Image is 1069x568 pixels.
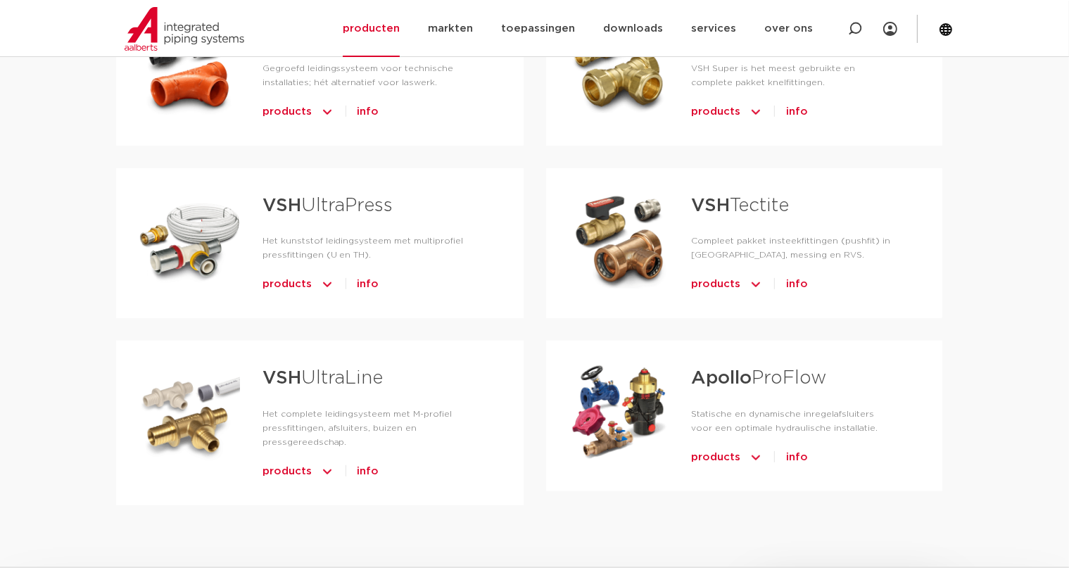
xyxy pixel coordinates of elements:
a: info [358,273,379,296]
strong: Apollo [691,369,752,387]
img: icon-chevron-up-1.svg [749,273,763,296]
span: products [262,101,312,123]
a: VSHUltraLine [262,369,384,387]
p: Statische en dynamische inregelafsluiters voor een optimale hydraulische installatie. [691,407,897,435]
strong: VSH [691,196,730,215]
span: products [262,273,312,296]
a: info [786,273,808,296]
strong: VSH [262,369,301,387]
span: products [691,273,740,296]
span: products [262,460,312,483]
span: products [691,101,740,123]
p: Compleet pakket insteekfittingen (pushfit) in [GEOGRAPHIC_DATA], messing en RVS. [691,234,897,262]
span: products [691,446,740,469]
a: VSHUltraPress [262,196,393,215]
p: Gegroefd leidingssysteem voor technische installaties; hét alternatief voor laswerk. [262,61,479,89]
p: Het kunststof leidingsysteem met multiprofiel pressfittingen (U en TH). [262,234,479,262]
a: info [786,101,808,123]
a: ApolloProFlow [691,369,826,387]
p: VSH Super is het meest gebruikte en complete pakket knelfittingen. [691,61,897,89]
a: info [358,460,379,483]
p: Het complete leidingsysteem met M-profiel pressfittingen, afsluiters, buizen en pressgereedschap. [262,407,479,449]
img: icon-chevron-up-1.svg [749,446,763,469]
a: VSHTectite [691,196,789,215]
img: icon-chevron-up-1.svg [320,101,334,123]
strong: VSH [262,196,301,215]
img: icon-chevron-up-1.svg [749,101,763,123]
a: info [358,101,379,123]
img: icon-chevron-up-1.svg [320,460,334,483]
img: icon-chevron-up-1.svg [320,273,334,296]
a: info [786,446,808,469]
